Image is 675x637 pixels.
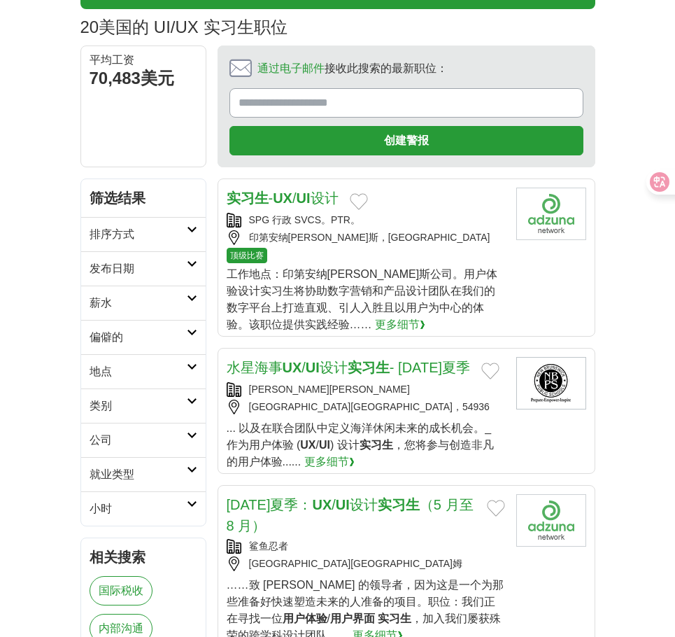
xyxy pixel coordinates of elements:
[330,612,375,624] font: 用户界面
[81,286,206,320] a: 薪水
[81,320,206,354] a: 偏僻的
[390,360,470,375] font: - [DATE]夏季
[311,190,339,206] font: 设计
[516,494,586,547] img: 公司徽标
[249,232,490,243] font: 印第安纳[PERSON_NAME]斯，[GEOGRAPHIC_DATA]
[316,439,319,451] font: /
[327,612,330,624] font: /
[436,62,448,74] font: ：
[249,558,462,569] font: [GEOGRAPHIC_DATA][GEOGRAPHIC_DATA]姆
[227,497,313,512] font: [DATE]夏季：
[297,190,311,206] font: UI
[90,468,134,480] font: 就业类型
[227,190,269,206] font: 实习生
[257,62,325,74] a: 通过电子邮件
[90,576,152,605] a: 国际税收
[378,612,411,624] font: 实习生
[487,500,505,517] button: 添加到收藏职位
[283,612,327,624] font: 用户体验
[90,190,145,206] font: 筛选结果
[227,497,474,533] a: [DATE]夏季：UX/UI设计实习生（5 月至 8 月）
[90,400,112,412] font: 类别
[301,360,306,375] font: /
[384,134,429,146] font: 创建警报
[481,363,499,379] button: 添加到收藏职位
[330,439,360,451] font: ) 设计
[90,503,112,514] font: 小时
[90,54,134,66] font: 平均工资
[230,251,264,260] font: 顶级比赛
[90,434,112,446] font: 公司
[81,354,206,388] a: 地点
[81,457,206,491] a: 就业类型
[227,190,339,206] a: 实习生-UX/UI设计
[81,423,206,457] a: 公司
[300,439,315,451] font: UX
[90,549,145,565] font: 相关搜索
[99,584,143,596] font: 国际税收
[336,497,350,512] font: UI
[227,422,492,451] font: ... 以及在联合团队中定义海洋休闲未来的成长机会。_ 作为用户体验 (
[312,497,332,512] font: UX
[81,388,206,423] a: 类别
[292,190,297,206] font: /
[227,360,471,375] a: 水星海事UX/UI设计实习生- [DATE]夏季
[80,17,99,36] font: 20
[99,17,287,36] font: 美国的 UI/UX 实习生职位
[348,360,390,375] font: 实习生
[516,357,586,409] img: 新不伦瑞克省公立学校徽标
[99,622,143,634] font: 内部沟通
[90,262,134,274] font: 发布日期
[320,360,348,375] font: 设计
[304,454,355,470] a: 更多细节❯
[249,384,410,395] a: [PERSON_NAME][PERSON_NAME]
[81,251,206,286] a: 发布日期
[378,497,420,512] font: 实习生
[81,217,206,251] a: 排序方式
[306,360,320,375] font: UI
[81,491,206,526] a: 小时
[90,297,112,309] font: 薪水
[325,62,436,74] font: 接收此搜索的最新职位
[249,540,288,552] font: 鲨鱼忍者
[227,268,498,330] font: 工作地点：印第安纳[PERSON_NAME]斯公司。用户体验设计实习生将协助数字营销和产品设计团队在我们的数字平台上打造直观、引人入胜且以用户为中心的体验。该职位提供实践经验……
[375,316,425,333] a: 更多细节❯
[227,579,504,624] font: ……致 [PERSON_NAME] 的领导者，因为这是一个为那些准备好快速塑造未来的人准备的项目。职位：我们正在寻找一位
[90,69,174,87] font: 70,483美元
[229,126,583,155] button: 创建警报
[90,228,134,240] font: 排序方式
[90,331,123,343] font: 偏僻的
[350,193,368,210] button: 添加到收藏职位
[249,214,360,225] font: SPG 行政 SVCS。PTR。
[249,401,490,412] font: [GEOGRAPHIC_DATA][GEOGRAPHIC_DATA]，54936
[332,497,336,512] font: /
[227,360,283,375] font: 水星海事
[516,188,586,240] img: 公司徽标
[269,190,273,206] font: -
[283,360,302,375] font: UX
[273,190,292,206] font: UX
[304,456,355,468] font: 更多细节❯
[360,439,393,451] font: 实习生
[350,497,378,512] font: 设计
[375,318,425,330] font: 更多细节❯
[319,439,330,451] font: UI
[90,365,112,377] font: 地点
